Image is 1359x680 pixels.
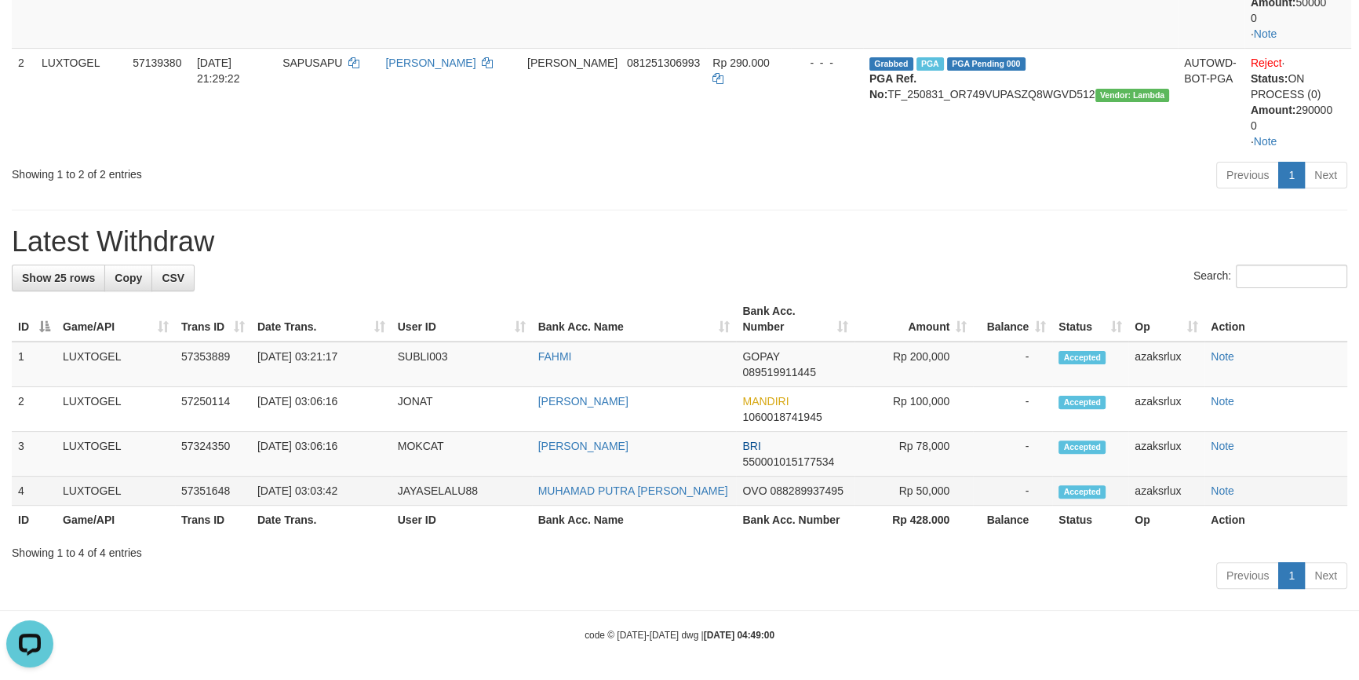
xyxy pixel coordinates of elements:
td: · · [1244,48,1351,155]
div: - - - [797,55,857,71]
h1: Latest Withdraw [12,226,1347,258]
th: Op: activate to sort column ascending [1128,297,1204,342]
th: Rp 428.000 [854,506,973,535]
a: Note [1254,27,1277,40]
span: MANDIRI [742,395,789,408]
td: azaksrlux [1128,387,1204,432]
strong: [DATE] 04:49:00 [704,630,774,641]
span: PGA Pending [947,57,1026,71]
td: [DATE] 03:06:16 [251,387,392,432]
a: Previous [1216,162,1279,188]
td: [DATE] 03:03:42 [251,477,392,506]
a: Next [1304,562,1347,589]
span: Grabbed [869,57,913,71]
a: 1 [1278,162,1305,188]
span: Marked by azaksrlux [916,57,944,71]
td: 4 [12,477,56,506]
th: Op [1128,506,1204,535]
td: AUTOWD-BOT-PGA [1178,48,1244,155]
td: 2 [12,387,56,432]
td: TF_250831_OR749VUPASZQ8WGVD512 [863,48,1178,155]
td: - [973,342,1052,387]
td: LUXTOGEL [35,48,126,155]
span: OVO [742,484,767,497]
th: Bank Acc. Name: activate to sort column ascending [532,297,737,342]
th: Date Trans.: activate to sort column ascending [251,297,392,342]
th: Bank Acc. Name [532,506,737,535]
span: BRI [742,440,760,452]
td: LUXTOGEL [56,387,175,432]
th: ID [12,506,56,535]
th: Bank Acc. Number [736,506,854,535]
span: Copy 1060018741945 to clipboard [742,411,822,423]
th: Balance: activate to sort column ascending [973,297,1052,342]
a: Show 25 rows [12,265,105,291]
th: Trans ID: activate to sort column ascending [175,297,251,342]
td: Rp 200,000 [854,342,973,387]
span: 57139380 [133,57,181,69]
a: MUHAMAD PUTRA [PERSON_NAME] [538,484,728,497]
td: LUXTOGEL [56,342,175,387]
span: [PERSON_NAME] [527,57,618,69]
th: Bank Acc. Number: activate to sort column ascending [736,297,854,342]
td: Rp 78,000 [854,432,973,477]
td: 3 [12,432,56,477]
td: Rp 50,000 [854,477,973,506]
span: Show 25 rows [22,272,95,284]
div: Showing 1 to 2 of 2 entries [12,160,555,182]
td: 57324350 [175,432,251,477]
td: 2 [12,48,35,155]
span: Accepted [1058,441,1106,454]
span: Accepted [1058,396,1106,409]
a: Note [1211,484,1234,497]
td: 1 [12,342,56,387]
a: Copy [104,265,152,291]
th: User ID [392,506,532,535]
a: CSV [151,265,195,291]
span: [DATE] 21:29:22 [197,57,240,85]
span: CSV [162,272,184,284]
td: azaksrlux [1128,342,1204,387]
div: Showing 1 to 4 of 4 entries [12,539,1347,561]
td: [DATE] 03:21:17 [251,342,392,387]
span: Accepted [1058,351,1106,364]
a: Note [1211,440,1234,452]
span: Copy 088289937495 to clipboard [770,484,843,497]
b: Amount: [1251,104,1296,116]
td: - [973,387,1052,432]
input: Search: [1236,265,1347,288]
a: 1 [1278,562,1305,589]
span: Copy 081251306993 to clipboard [627,57,700,69]
th: Action [1204,297,1347,342]
span: Rp 290.000 [712,57,769,69]
a: Note [1211,350,1234,363]
th: Balance [973,506,1052,535]
a: Note [1211,395,1234,408]
td: LUXTOGEL [56,432,175,477]
th: Game/API: activate to sort column ascending [56,297,175,342]
td: - [973,432,1052,477]
a: FAHMI [538,350,572,363]
div: ON PROCESS (0) 290000 0 [1251,71,1345,133]
td: 57351648 [175,477,251,506]
td: MOKCAT [392,432,532,477]
button: Open LiveChat chat widget [6,6,53,53]
th: Date Trans. [251,506,392,535]
th: Amount: activate to sort column ascending [854,297,973,342]
a: [PERSON_NAME] [538,440,628,452]
span: GOPAY [742,350,779,363]
th: ID: activate to sort column descending [12,297,56,342]
span: Copy [115,272,142,284]
a: Next [1304,162,1347,188]
span: Accepted [1058,485,1106,499]
th: Status: activate to sort column ascending [1052,297,1128,342]
td: - [973,477,1052,506]
th: User ID: activate to sort column ascending [392,297,532,342]
b: Status: [1251,72,1288,85]
td: azaksrlux [1128,432,1204,477]
th: Trans ID [175,506,251,535]
small: code © [DATE]-[DATE] dwg | [585,630,774,641]
td: azaksrlux [1128,477,1204,506]
span: SAPUSAPU [282,57,342,69]
td: JAYASELALU88 [392,477,532,506]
